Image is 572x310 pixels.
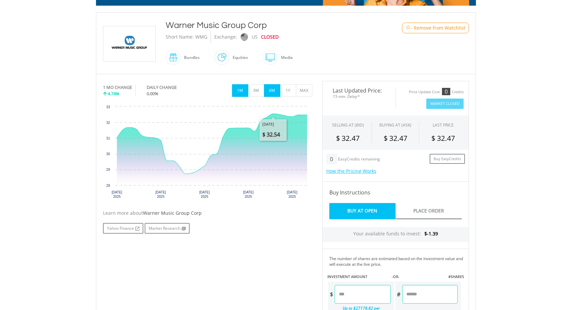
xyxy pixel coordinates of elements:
text: 28 [106,184,110,187]
div: EasyCredits remaining [338,157,380,162]
label: -OR- [392,274,400,279]
text: [DATE] 2025 [243,190,254,198]
text: 31 [106,137,110,140]
button: Watchlist - Remove from Watchlist [402,23,469,33]
a: Buy At Open [329,203,396,219]
div: Equities [229,50,248,66]
button: 6M [264,84,280,97]
a: Market Research [145,223,190,234]
text: [DATE] 2025 [155,190,166,198]
a: Place Order [396,203,462,219]
div: Media [278,50,293,66]
text: [DATE] 2025 [199,190,210,198]
div: Chart. Highcharts interactive chart. [103,103,312,203]
div: # [395,285,402,304]
button: 1M [232,84,248,97]
img: nasdaq.png [241,33,248,41]
text: [DATE] 2025 [112,190,122,198]
div: Learn more about [103,210,312,216]
div: DAILY CHANGE [147,84,199,91]
span: $ 32.47 [336,134,360,143]
span: $ 32.47 [384,134,407,143]
svg: Interactive chart [103,103,312,203]
div: Short Name: [166,31,194,43]
a: Yahoo Finance [103,223,143,234]
span: - Remove from Watchlist [411,25,465,31]
img: Watchlist [406,25,411,30]
h4: Buy Instructions [329,188,462,196]
a: Buy EasyCredits [430,154,465,164]
label: INVESTMENT AMOUNT [327,274,367,279]
div: SELLING AT (BID) [332,122,364,128]
text: 30 [106,152,110,156]
div: Price Update Cost: [409,90,441,95]
div: LAST PRICE [433,122,454,128]
div: $ [328,285,335,304]
div: The number of shares are estimated based on the investment value and will execute at the live price. [329,256,466,267]
img: EQU.US.WMG.png [104,26,154,61]
text: [DATE] 2025 [287,190,298,198]
div: Credits [452,90,464,95]
span: 15-min. Delay* [328,93,391,100]
div: 0 [442,88,450,95]
div: Bundles [181,50,200,66]
div: CLOSED [261,31,279,43]
button: Market Closed [426,99,464,109]
button: 3M [248,84,264,97]
span: 0.00% [147,91,158,97]
text: 29 [106,168,110,171]
div: 0 [326,154,337,164]
button: MAX [296,84,312,97]
a: How the Pricing Works [326,168,376,174]
div: US [252,31,258,43]
label: #SHARES [448,274,464,279]
span: Last Updated Price: [328,88,391,93]
div: Exchange: [214,31,237,43]
div: Warner Music Group Corp [166,19,375,31]
span: $ 32.47 [431,134,455,143]
text: 33 [106,105,110,109]
span: 4.74% [108,91,119,97]
span: $-1.39 [424,230,438,237]
div: WMG [195,31,207,43]
span: BUYING AT (ASK) [379,122,411,128]
div: 1 MO CHANGE [103,84,132,91]
text: 32 [106,121,110,125]
span: Warner Music Group Corp [143,210,202,216]
div: Your available funds to invest: [323,227,469,242]
button: 1Y [280,84,296,97]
